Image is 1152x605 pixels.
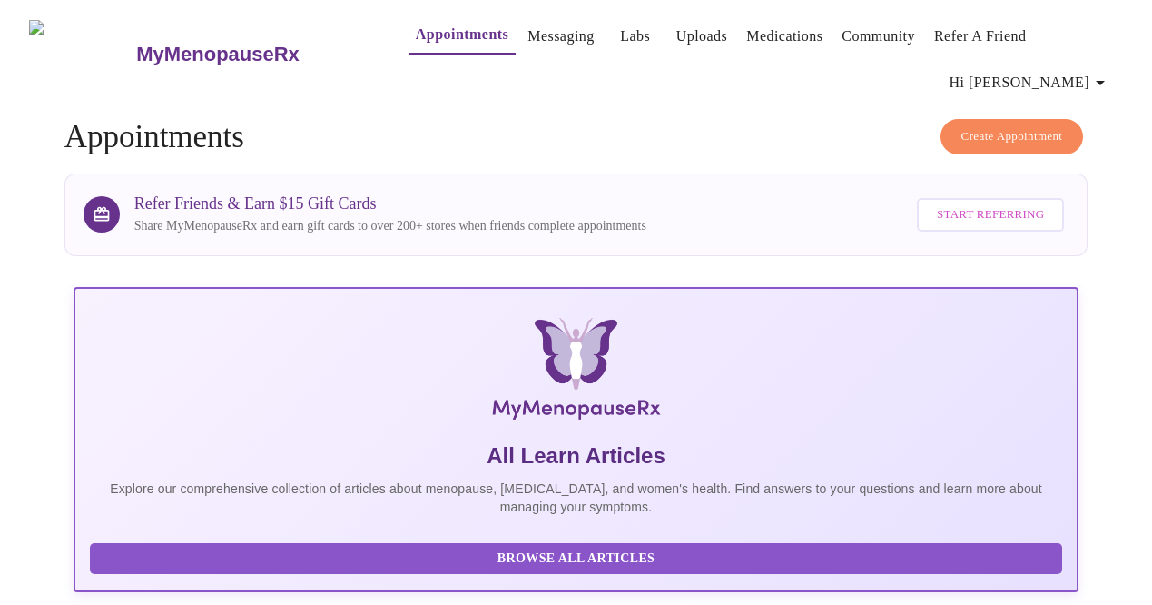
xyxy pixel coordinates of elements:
a: MyMenopauseRx [134,23,372,86]
h3: Refer Friends & Earn $15 Gift Cards [134,194,646,213]
button: Appointments [409,16,516,55]
button: Hi [PERSON_NAME] [942,64,1118,101]
h5: All Learn Articles [90,441,1063,471]
h3: MyMenopauseRx [136,43,300,66]
span: Hi [PERSON_NAME] [950,70,1111,95]
h4: Appointments [64,119,1088,155]
img: MyMenopauseRx Logo [241,318,911,427]
a: Browse All Articles [90,550,1068,565]
span: Create Appointment [961,126,1063,147]
button: Medications [739,18,830,55]
button: Messaging [520,18,601,55]
img: MyMenopauseRx Logo [29,20,134,88]
a: Uploads [676,24,728,49]
button: Create Appointment [940,119,1084,154]
button: Browse All Articles [90,543,1063,575]
p: Explore our comprehensive collection of articles about menopause, [MEDICAL_DATA], and women's hea... [90,480,1063,516]
a: Appointments [416,22,508,47]
span: Start Referring [937,204,1044,225]
button: Uploads [669,18,735,55]
a: Medications [746,24,822,49]
button: Start Referring [917,198,1064,232]
a: Messaging [527,24,594,49]
a: Start Referring [912,189,1068,241]
a: Refer a Friend [934,24,1027,49]
span: Browse All Articles [108,548,1045,570]
a: Community [842,24,915,49]
button: Community [834,18,922,55]
p: Share MyMenopauseRx and earn gift cards to over 200+ stores when friends complete appointments [134,217,646,235]
button: Labs [606,18,665,55]
button: Refer a Friend [927,18,1034,55]
a: Labs [620,24,650,49]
